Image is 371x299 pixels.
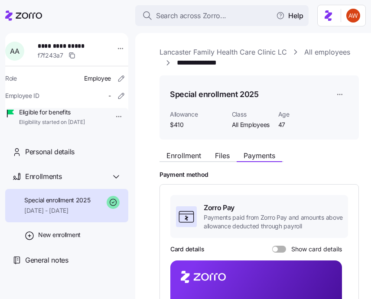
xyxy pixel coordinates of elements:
span: Special enrollment 2025 [24,196,91,205]
span: Personal details [25,146,75,157]
span: Help [276,10,303,21]
a: All employees [304,47,350,58]
h1: Special enrollment 2025 [170,89,259,100]
span: Files [215,152,230,159]
span: Employee [84,74,111,83]
span: Eligibility started on [DATE] [19,119,85,126]
span: Enrollment [166,152,201,159]
span: General notes [25,255,68,266]
span: $410 [170,120,225,129]
button: Help [269,7,310,24]
span: f7f243a7 [38,51,63,60]
span: Age [278,110,318,119]
span: Payments [244,152,275,159]
img: 3c671664b44671044fa8929adf5007c6 [346,9,360,23]
span: New enrollment [38,231,81,239]
span: Allowance [170,110,225,119]
span: Eligible for benefits [19,108,85,117]
h2: Payment method [159,171,359,179]
a: Lancaster Family Health Care Clinic LC [159,47,287,58]
span: 47 [278,120,318,129]
span: Role [5,74,17,83]
span: - [108,91,111,100]
span: Zorro Pay [204,202,348,213]
button: Search across Zorro... [135,5,309,26]
h3: Card details [170,245,205,253]
span: Class [232,110,271,119]
span: [DATE] - [DATE] [24,206,91,215]
span: A A [10,48,19,55]
span: Employee ID [5,91,39,100]
span: Search across Zorro... [156,10,226,21]
span: All Employees [232,120,271,129]
span: Enrollments [25,171,62,182]
span: Payments paid from Zorro Pay and amounts above allowance deducted through payroll [204,213,348,231]
span: Show card details [286,246,342,253]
